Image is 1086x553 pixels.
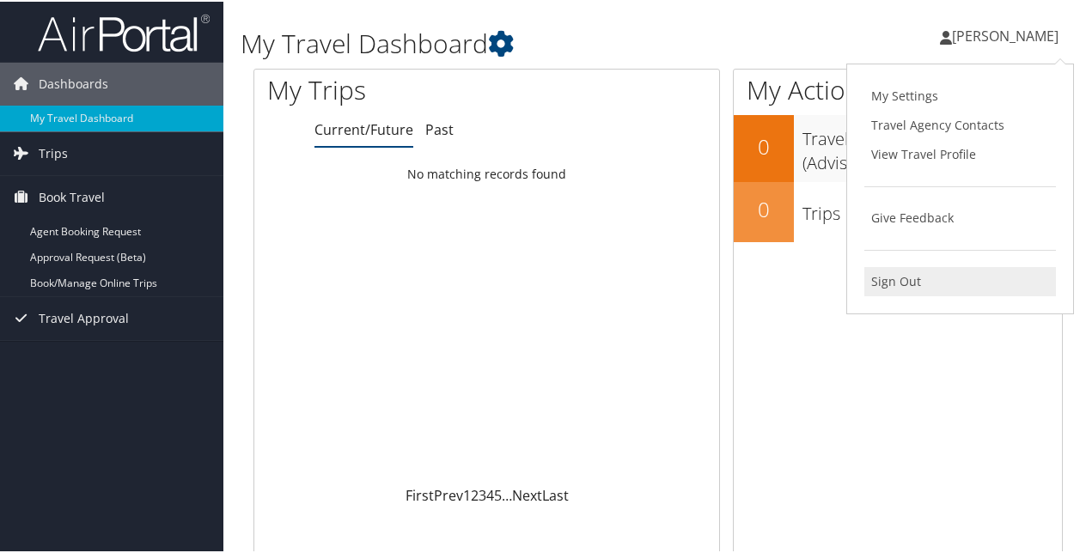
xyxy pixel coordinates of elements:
[471,484,479,503] a: 2
[864,202,1056,231] a: Give Feedback
[864,80,1056,109] a: My Settings
[425,118,454,137] a: Past
[502,484,512,503] span: …
[39,61,108,104] span: Dashboards
[38,11,210,52] img: airportal-logo.png
[542,484,569,503] a: Last
[940,9,1076,60] a: [PERSON_NAME]
[864,265,1056,295] a: Sign Out
[802,191,1062,224] h3: Trips Missing Hotels
[39,174,105,217] span: Book Travel
[463,484,471,503] a: 1
[314,118,413,137] a: Current/Future
[734,70,1062,106] h1: My Action Items
[802,117,1062,173] h3: Travel Approvals Pending (Advisor Booked)
[267,70,513,106] h1: My Trips
[39,131,68,173] span: Trips
[734,113,1062,179] a: 0Travel Approvals Pending (Advisor Booked)
[434,484,463,503] a: Prev
[241,24,797,60] h1: My Travel Dashboard
[734,193,794,222] h2: 0
[486,484,494,503] a: 4
[406,484,434,503] a: First
[494,484,502,503] a: 5
[734,131,794,160] h2: 0
[39,295,129,338] span: Travel Approval
[734,180,1062,240] a: 0Trips Missing Hotels
[254,157,719,188] td: No matching records found
[479,484,486,503] a: 3
[864,109,1056,138] a: Travel Agency Contacts
[864,138,1056,167] a: View Travel Profile
[952,25,1059,44] span: [PERSON_NAME]
[512,484,542,503] a: Next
